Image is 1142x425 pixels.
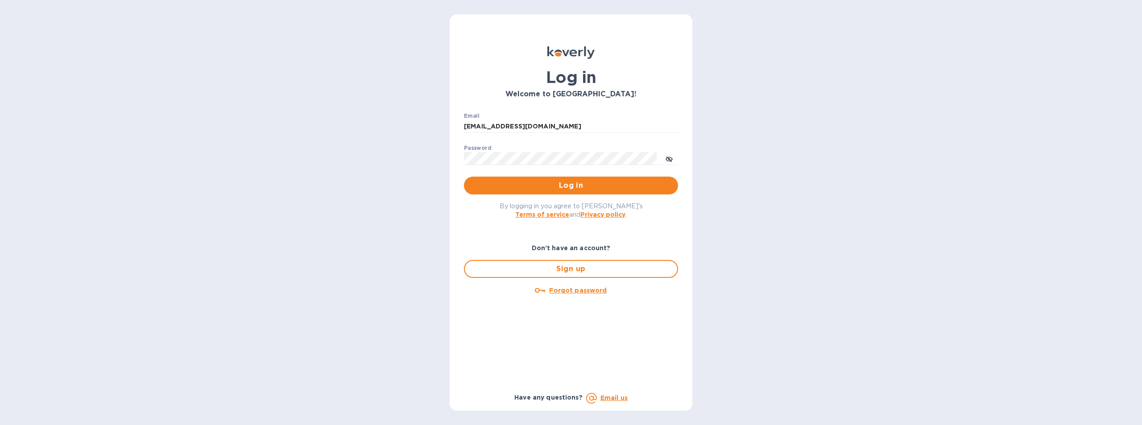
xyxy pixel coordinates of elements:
span: By logging in you agree to [PERSON_NAME]'s and . [500,202,643,218]
input: Enter email address [464,120,678,133]
label: Password [464,145,491,151]
span: Sign up [472,264,670,274]
h1: Log in [464,68,678,87]
b: Have any questions? [514,394,583,401]
button: toggle password visibility [660,149,678,167]
u: Forgot password [549,287,607,294]
span: Log in [471,180,671,191]
h3: Welcome to [GEOGRAPHIC_DATA]! [464,90,678,99]
b: Don't have an account? [532,244,611,252]
button: Log in [464,177,678,194]
label: Email [464,113,480,119]
button: Sign up [464,260,678,278]
a: Privacy policy [580,211,625,218]
a: Email us [600,394,628,401]
a: Terms of service [515,211,569,218]
img: Koverly [547,46,595,59]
